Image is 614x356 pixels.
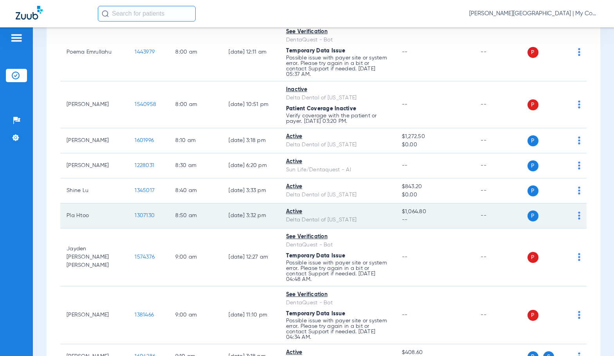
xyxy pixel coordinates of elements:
div: Active [286,158,389,166]
td: [PERSON_NAME] [60,286,128,344]
img: hamburger-icon [10,33,23,43]
td: [DATE] 3:33 PM [222,178,279,203]
span: $1,064.80 [402,208,468,216]
td: 8:40 AM [169,178,222,203]
td: 8:30 AM [169,153,222,178]
img: group-dot-blue.svg [578,137,580,144]
span: 1228031 [135,163,154,168]
span: $0.00 [402,141,468,149]
td: [PERSON_NAME] [60,81,128,128]
td: -- [474,153,527,178]
span: Temporary Data Issue [286,253,345,259]
span: [PERSON_NAME][GEOGRAPHIC_DATA] | My Community Dental Centers [469,10,598,18]
span: -- [402,216,468,224]
div: See Verification [286,233,389,241]
td: 8:10 AM [169,128,222,153]
p: Possible issue with payer site or system error. Please try again in a bit or contact Support if n... [286,260,389,282]
span: 1307130 [135,213,155,218]
span: 1443979 [135,49,155,55]
td: -- [474,81,527,128]
td: [DATE] 12:27 AM [222,228,279,286]
td: [DATE] 3:18 PM [222,128,279,153]
span: P [528,47,538,58]
span: -- [402,49,408,55]
p: Verify coverage with the patient or payer. [DATE] 03:20 PM. [286,113,389,124]
img: group-dot-blue.svg [578,48,580,56]
td: Poema Emrullahu [60,23,128,81]
span: $0.00 [402,191,468,199]
img: group-dot-blue.svg [578,101,580,108]
td: -- [474,228,527,286]
span: 1345017 [135,188,155,193]
img: group-dot-blue.svg [578,162,580,169]
div: Delta Dental of [US_STATE] [286,94,389,102]
div: See Verification [286,28,389,36]
img: group-dot-blue.svg [578,253,580,261]
img: group-dot-blue.svg [578,212,580,219]
span: P [528,210,538,221]
td: [DATE] 6:20 PM [222,153,279,178]
span: P [528,252,538,263]
p: Possible issue with payer site or system error. Please try again in a bit or contact Support if n... [286,55,389,77]
div: Active [286,133,389,141]
input: Search for patients [98,6,196,22]
td: [DATE] 12:11 AM [222,23,279,81]
span: 1601996 [135,138,154,143]
td: -- [474,286,527,344]
span: -- [402,254,408,260]
span: Temporary Data Issue [286,48,345,54]
span: $843.20 [402,183,468,191]
img: Zuub Logo [16,6,43,20]
div: Delta Dental of [US_STATE] [286,216,389,224]
td: Shine Lu [60,178,128,203]
span: $1,272.50 [402,133,468,141]
td: 8:50 AM [169,203,222,228]
span: Temporary Data Issue [286,311,345,316]
div: Delta Dental of [US_STATE] [286,141,389,149]
div: Delta Dental of [US_STATE] [286,191,389,199]
img: group-dot-blue.svg [578,311,580,319]
div: DentaQuest - Bot [286,36,389,44]
td: [PERSON_NAME] [60,128,128,153]
span: P [528,310,538,321]
span: -- [402,312,408,318]
span: -- [402,163,408,168]
div: Sun Life/Dentaquest - AI [286,166,389,174]
span: Patient Coverage Inactive [286,106,356,111]
span: 1574376 [135,254,155,260]
td: -- [474,178,527,203]
span: -- [402,102,408,107]
img: group-dot-blue.svg [578,187,580,194]
td: 8:00 AM [169,81,222,128]
div: DentaQuest - Bot [286,299,389,307]
div: See Verification [286,291,389,299]
td: [PERSON_NAME] [60,153,128,178]
p: Possible issue with payer site or system error. Please try again in a bit or contact Support if n... [286,318,389,340]
td: Jayden [PERSON_NAME] [PERSON_NAME] [60,228,128,286]
td: -- [474,128,527,153]
td: -- [474,23,527,81]
img: Search Icon [102,10,109,17]
td: 8:00 AM [169,23,222,81]
span: P [528,99,538,110]
span: 1540958 [135,102,156,107]
td: [DATE] 3:32 PM [222,203,279,228]
td: 9:00 AM [169,286,222,344]
td: [DATE] 11:10 PM [222,286,279,344]
div: Inactive [286,86,389,94]
td: 9:00 AM [169,228,222,286]
span: P [528,160,538,171]
div: DentaQuest - Bot [286,241,389,249]
span: 1381466 [135,312,154,318]
span: P [528,135,538,146]
div: Active [286,183,389,191]
div: Active [286,208,389,216]
td: [DATE] 10:51 PM [222,81,279,128]
span: P [528,185,538,196]
td: Pla Htoo [60,203,128,228]
td: -- [474,203,527,228]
